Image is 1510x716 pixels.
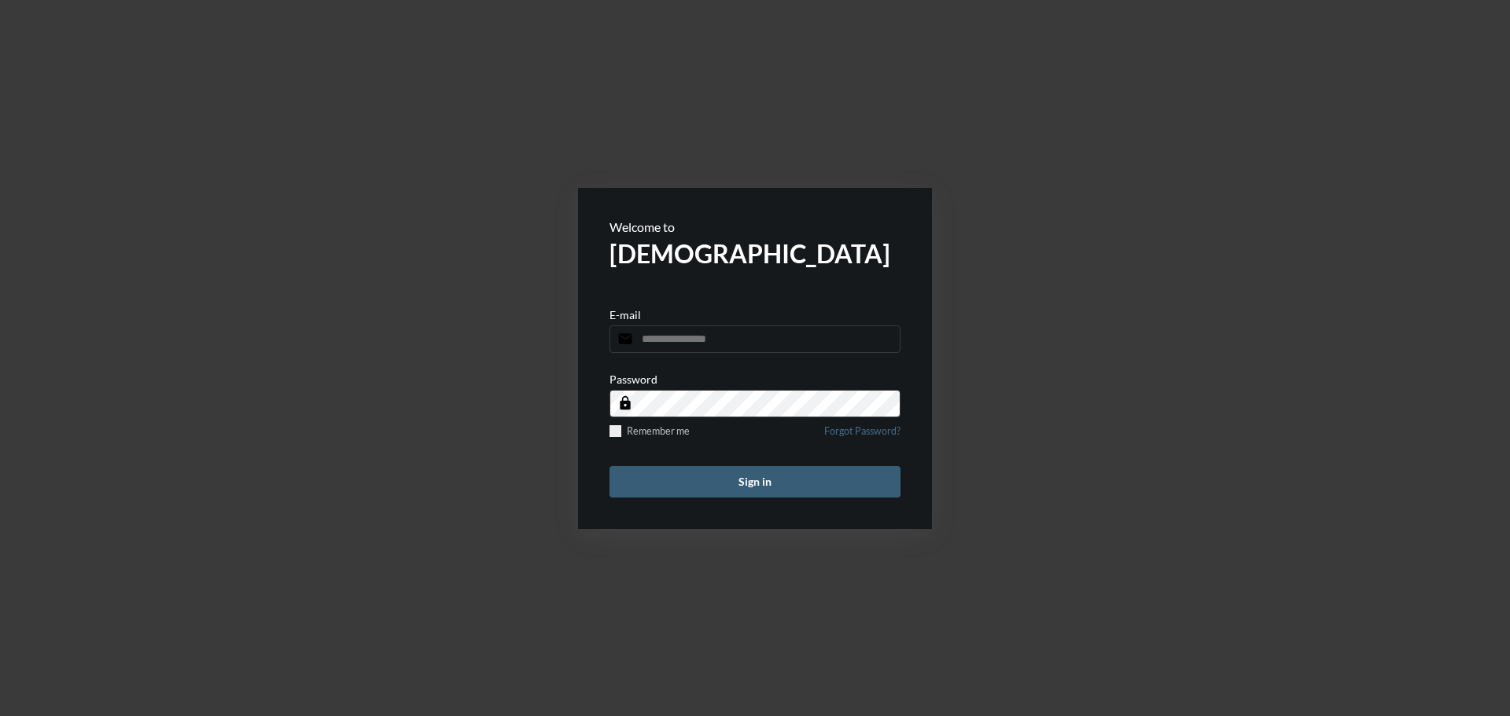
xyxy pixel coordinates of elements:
[610,238,900,269] h2: [DEMOGRAPHIC_DATA]
[824,425,900,446] a: Forgot Password?
[610,425,690,437] label: Remember me
[610,219,900,234] p: Welcome to
[610,308,641,321] p: E-mail
[610,466,900,498] button: Sign in
[610,373,657,386] p: Password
